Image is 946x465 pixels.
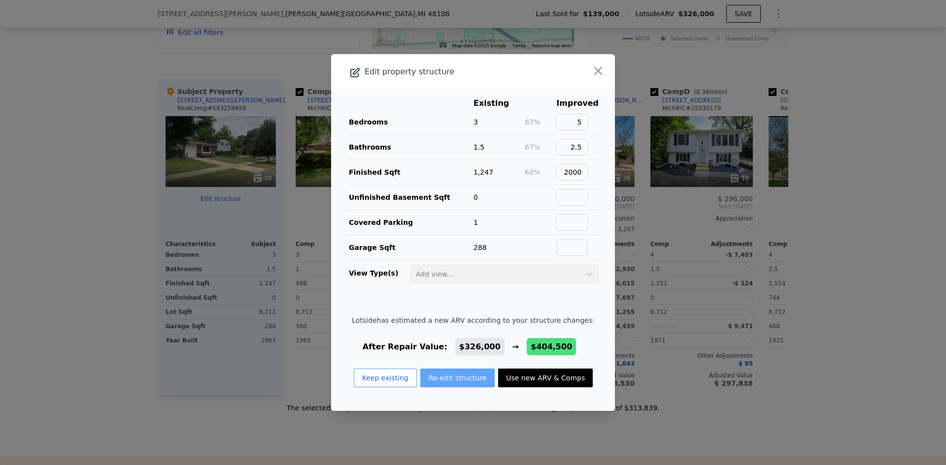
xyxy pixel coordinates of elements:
th: Existing [473,97,524,110]
button: Use new ARV & Comps [498,369,593,387]
span: $326,000 [459,342,501,351]
span: 60% [525,168,540,176]
span: 3 [473,118,478,126]
div: After Repair Value: → [352,341,594,353]
td: Garage Sqft [347,235,473,260]
td: View Type(s) [347,260,410,284]
span: 1 [473,218,478,226]
span: 1,247 [473,168,493,176]
td: Bathrooms [347,135,473,160]
button: Re-edit structure [420,369,495,387]
span: 288 [473,244,487,251]
div: Edit property structure [331,65,558,79]
span: Lotside has estimated a new ARV according to your structure changes: [352,315,594,325]
span: $404,500 [531,342,572,351]
td: Finished Sqft [347,160,473,185]
button: Keep existing [354,369,417,387]
span: 0 [473,193,478,201]
span: 1.5 [473,143,484,151]
td: Bedrooms [347,110,473,135]
th: Improved [556,97,599,110]
span: 67% [525,143,540,151]
span: 67% [525,118,540,126]
td: Covered Parking [347,210,473,235]
td: Unfinished Basement Sqft [347,185,473,210]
